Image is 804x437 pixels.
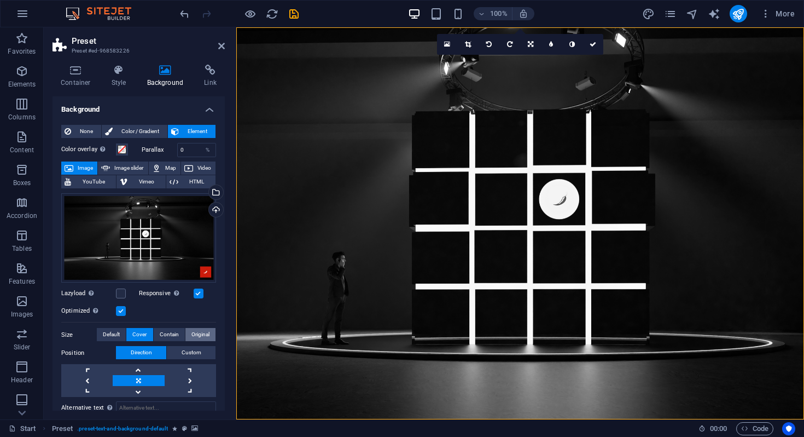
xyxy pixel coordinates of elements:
[61,329,97,342] label: Size
[172,426,177,432] i: Element contains an animation
[9,277,35,286] p: Features
[72,46,203,56] h3: Preset #ed-968583226
[8,47,36,56] p: Favorites
[664,7,677,20] button: pages
[196,162,212,175] span: Video
[74,125,98,138] span: None
[664,8,677,20] i: Pages (Ctrl+Alt+S)
[182,426,187,432] i: This element is a customizable preset
[686,7,699,20] button: navigator
[288,8,300,20] i: Save (Ctrl+S)
[741,422,768,435] span: Code
[178,7,191,20] button: undo
[131,175,162,188] span: Vimeo
[132,328,147,341] span: Cover
[160,328,179,341] span: Contain
[168,125,215,138] button: Element
[103,65,139,88] h4: Style
[479,34,499,55] a: Rotate left 90°
[178,8,191,20] i: Undo: change_background_size (Ctrl+Z)
[8,113,36,122] p: Columns
[149,162,180,175] button: Map
[518,9,528,19] i: On resize automatically adjust zoom level to fit chosen device.
[200,143,215,157] div: %
[131,346,152,359] span: Direction
[732,8,744,20] i: Publish
[499,34,520,55] a: Rotate right 90°
[181,162,215,175] button: Video
[167,346,215,359] button: Custom
[139,65,196,88] h4: Background
[61,175,116,188] button: YouTube
[243,7,257,20] button: Click here to leave preview mode and continue editing
[116,175,165,188] button: Vimeo
[126,328,153,341] button: Cover
[182,125,212,138] span: Element
[520,34,541,55] a: Change orientation
[61,193,216,283] div: Image6_000-xoSwoRDdPJCZRLVba1INQA.png
[142,147,177,153] label: Parallax
[287,7,300,20] button: save
[52,422,73,435] span: Click to select. Double-click to edit
[191,426,198,432] i: This element contains a background
[7,211,37,220] p: Accordion
[191,328,209,341] span: Original
[756,5,799,22] button: More
[61,304,116,318] label: Optimized
[9,422,36,435] a: Click to cancel selection. Double-click to open Pages
[139,287,194,300] label: Responsive
[708,7,721,20] button: text_generator
[77,422,168,435] span: . preset-text-and-background-default
[458,34,479,55] a: Crop mode
[474,7,512,20] button: 100%
[736,422,773,435] button: Code
[196,65,225,88] h4: Link
[13,179,31,187] p: Boxes
[582,34,603,55] a: Confirm ( ⌘ ⏎ )
[14,343,31,352] p: Slider
[185,328,215,341] button: Original
[77,162,94,175] span: Image
[61,347,116,360] label: Position
[265,7,278,20] button: reload
[12,244,32,253] p: Tables
[708,8,720,20] i: AI Writer
[116,401,216,415] input: Alternative text...
[10,146,34,154] p: Content
[266,8,278,20] i: Reload page
[116,125,164,138] span: Color / Gradient
[102,125,167,138] button: Color / Gradient
[61,287,116,300] label: Lazyload
[642,8,655,20] i: Design (Ctrl+Alt+Y)
[710,422,727,435] span: 00 00
[718,424,719,433] span: :
[61,162,97,175] button: Image
[72,36,225,46] h2: Preset
[166,175,215,188] button: HTML
[113,162,144,175] span: Image slider
[686,8,698,20] i: Navigator
[11,376,33,384] p: Header
[74,175,113,188] span: YouTube
[11,310,33,319] p: Images
[698,422,727,435] h6: Session time
[182,175,212,188] span: HTML
[182,346,201,359] span: Custom
[98,162,148,175] button: Image slider
[760,8,795,19] span: More
[53,96,225,116] h4: Background
[52,422,198,435] nav: breadcrumb
[116,346,166,359] button: Direction
[154,328,185,341] button: Contain
[8,80,36,89] p: Elements
[97,328,126,341] button: Default
[541,34,562,55] a: Blur
[103,328,120,341] span: Default
[782,422,795,435] button: Usercentrics
[63,7,145,20] img: Editor Logo
[730,5,747,22] button: publish
[642,7,655,20] button: design
[61,401,116,415] label: Alternative text
[490,7,508,20] h6: 100%
[61,143,116,156] label: Color overlay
